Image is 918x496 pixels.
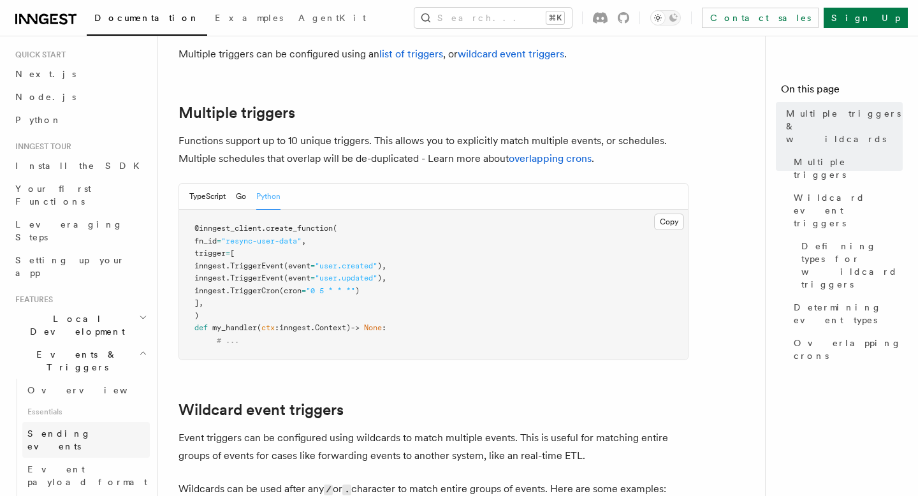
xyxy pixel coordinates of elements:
span: (cron [279,286,302,295]
a: Event payload format [22,458,150,493]
span: def [194,323,208,332]
span: ctx [261,323,275,332]
span: inngest. [194,261,230,270]
a: AgentKit [291,4,374,34]
span: # ... [217,336,239,345]
span: Documentation [94,13,200,23]
span: Defining types for wildcard triggers [801,240,903,291]
button: TypeScript [189,184,226,210]
span: inngest. [194,274,230,282]
span: inngest. [194,286,230,295]
span: Examples [215,13,283,23]
span: TriggerEvent [230,261,284,270]
a: Wildcard event triggers [789,186,903,235]
span: Features [10,295,53,305]
span: "user.created" [315,261,377,270]
code: / [324,485,333,495]
span: ( [333,224,337,233]
span: = [310,274,315,282]
span: , [302,237,306,245]
span: ), [377,261,386,270]
a: Leveraging Steps [10,213,150,249]
a: Next.js [10,62,150,85]
span: (event [284,261,310,270]
a: overlapping crons [509,152,592,164]
span: = [226,249,230,258]
span: Context) [315,323,351,332]
span: AgentKit [298,13,366,23]
span: TriggerEvent [230,274,284,282]
span: = [217,237,221,245]
span: Inngest tour [10,142,71,152]
a: Determining event types [789,296,903,332]
span: fn_id [194,237,217,245]
a: Contact sales [702,8,819,28]
button: Python [256,184,280,210]
span: ], [194,298,203,307]
span: [ [230,249,235,258]
span: Sending events [27,428,91,451]
span: create_function [266,224,333,233]
span: Overview [27,385,159,395]
a: Examples [207,4,291,34]
span: Install the SDK [15,161,147,171]
a: Node.js [10,85,150,108]
span: ) [194,311,199,320]
span: ), [377,274,386,282]
button: Local Development [10,307,150,343]
span: None [364,323,382,332]
span: TriggerCron [230,286,279,295]
span: Wildcard event triggers [794,191,903,230]
button: Events & Triggers [10,343,150,379]
h4: On this page [781,82,903,102]
span: = [302,286,306,295]
span: Multiple triggers [794,156,903,181]
a: Multiple triggers [178,104,295,122]
span: ( [257,323,261,332]
a: Your first Functions [10,177,150,213]
span: Overlapping crons [794,337,903,362]
a: Python [10,108,150,131]
p: Functions support up to 10 unique triggers. This allows you to explicitly match multiple events, ... [178,132,688,168]
a: Documentation [87,4,207,36]
span: Node.js [15,92,76,102]
a: Overview [22,379,150,402]
span: Event payload format [27,464,147,487]
a: Wildcard event triggers [178,401,344,419]
span: -> [351,323,360,332]
a: Sign Up [824,8,908,28]
button: Copy [654,214,684,230]
span: @inngest_client [194,224,261,233]
span: my_handler [212,323,257,332]
span: Local Development [10,312,139,338]
p: Multiple triggers can be configured using an , or . [178,45,688,63]
span: Leveraging Steps [15,219,123,242]
span: "resync-user-data" [221,237,302,245]
span: : [275,323,279,332]
span: ) [355,286,360,295]
code: . [342,485,351,495]
button: Search...⌘K [414,8,572,28]
button: Go [236,184,246,210]
span: = [310,261,315,270]
a: Sending events [22,422,150,458]
span: "user.updated" [315,274,377,282]
span: (event [284,274,310,282]
a: Multiple triggers & wildcards [781,102,903,150]
span: trigger [194,249,226,258]
span: Quick start [10,50,66,60]
a: Setting up your app [10,249,150,284]
a: Defining types for wildcard triggers [796,235,903,296]
a: Install the SDK [10,154,150,177]
p: Event triggers can be configured using wildcards to match multiple events. This is useful for mat... [178,429,688,465]
a: Multiple triggers [789,150,903,186]
span: Determining event types [794,301,903,326]
span: inngest [279,323,310,332]
span: . [261,224,266,233]
span: Next.js [15,69,76,79]
span: Setting up your app [15,255,125,278]
span: Events & Triggers [10,348,139,374]
span: Essentials [22,402,150,422]
span: . [310,323,315,332]
span: : [382,323,386,332]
